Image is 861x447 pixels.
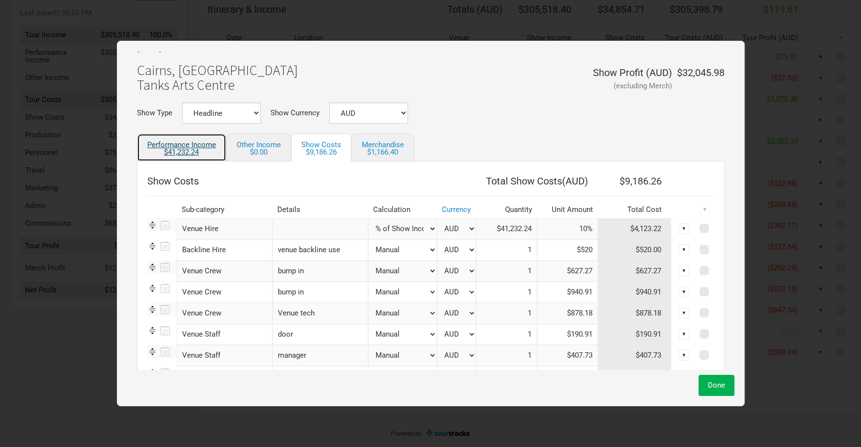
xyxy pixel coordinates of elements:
[598,324,672,345] td: $190.91
[147,368,158,378] img: Re-order
[598,218,672,239] td: $4,123.22
[177,218,272,239] div: Venue Hire
[537,218,598,239] input: % income
[177,282,272,303] div: Venue Crew
[291,133,351,161] a: Show Costs$9,186.26
[678,308,689,318] div: ▼
[700,204,710,215] div: ▼
[678,287,689,297] div: ▼
[147,346,158,357] img: Re-order
[678,350,689,361] div: ▼
[593,82,672,90] div: (excluding Merch)
[177,261,272,282] div: Venue Crew
[272,324,368,345] input: door
[598,171,672,191] th: $9,186.26
[272,282,368,303] input: bump in
[708,381,725,390] span: Done
[177,345,272,366] div: Venue Staff
[598,303,672,324] td: $878.18
[272,261,368,282] input: bump in
[672,68,725,88] div: $32,045.98
[147,175,199,187] span: Show Costs
[147,241,158,251] img: Re-order
[137,43,161,53] h3: [DATE]
[678,223,689,234] div: ▼
[272,303,368,324] input: Venue tech
[476,201,537,218] th: Quantity
[272,345,368,366] input: manager
[226,133,291,161] a: Other Income$0.00
[476,171,598,191] th: Total Show Costs ( AUD )
[147,220,158,230] img: Re-order
[270,109,320,117] label: Show Currency
[137,63,298,93] h1: Cairns, [GEOGRAPHIC_DATA] Tanks Arts Centre
[137,109,172,117] label: Show Type
[598,201,672,218] th: Total Cost
[537,201,598,218] th: Unit Amount
[593,68,672,78] div: Show Profit ( AUD )
[699,375,734,396] button: Done
[272,366,368,387] input: air con fee
[301,149,341,156] div: $9,186.26
[177,366,272,387] div: General
[368,201,437,218] th: Calculation
[351,133,414,161] a: Merchandise$1,166.40
[678,329,689,340] div: ▼
[678,265,689,276] div: ▼
[598,261,672,282] td: $627.27
[147,149,216,156] div: $41,232.24
[237,149,281,156] div: $0.00
[598,345,672,366] td: $407.73
[598,282,672,303] td: $940.91
[272,201,368,218] th: Details
[147,325,158,336] img: Re-order
[147,304,158,315] img: Re-order
[598,239,672,261] td: $520.00
[177,324,272,345] div: Venue Staff
[147,283,158,293] img: Re-order
[177,201,272,218] th: Sub-category
[147,262,158,272] img: Re-order
[137,133,226,161] a: Performance Income$41,232.24
[272,239,368,261] input: venue backline use
[362,149,404,156] div: $1,166.40
[598,366,672,387] td: $188.18
[678,244,689,255] div: ▼
[177,303,272,324] div: Venue Crew
[177,239,272,261] div: Backline Hire
[442,205,471,214] a: Currency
